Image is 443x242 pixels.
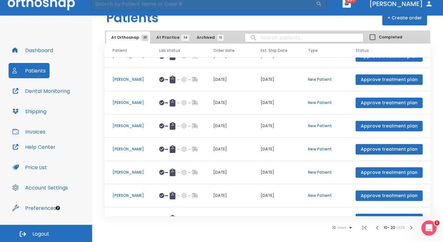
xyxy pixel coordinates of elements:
[9,200,60,216] button: Preferences
[421,220,437,236] iframe: Intercom live chat
[111,35,145,40] span: At Orthosnap
[382,10,427,25] button: + Create order
[356,48,369,53] span: Status
[308,216,340,222] p: New Patient
[384,225,396,230] span: 10 - 20
[356,214,423,224] button: Approve treatment plan
[9,160,51,175] button: Price List
[181,35,189,41] span: 34
[396,225,405,230] span: of 29
[356,144,423,155] button: Approve treatment plan
[206,138,253,161] td: [DATE]
[112,169,144,175] p: [PERSON_NAME]
[141,35,148,41] span: 29
[206,161,253,184] td: [DATE]
[356,121,423,131] button: Approve treatment plan
[9,139,59,155] button: Help Center
[112,123,144,129] p: [PERSON_NAME]
[9,180,72,195] button: Account Settings
[213,48,235,53] span: Order date
[206,207,253,231] td: [DATE]
[253,114,300,138] td: [DATE]
[379,34,402,40] span: Completed
[206,68,253,91] td: [DATE]
[206,114,253,138] td: [DATE]
[308,100,340,106] p: New Patient
[112,193,144,198] p: [PERSON_NAME]
[253,207,300,231] td: [DATE]
[308,193,340,198] p: New Patient
[9,63,50,78] button: Patients
[32,231,49,238] span: Logout
[112,48,127,53] span: Patient
[197,35,221,40] span: Archived
[159,48,180,53] span: Lab status
[308,77,340,82] p: New Patient
[308,146,340,152] p: New Patient
[336,225,347,230] span: rows
[112,77,144,82] p: [PERSON_NAME]
[332,225,336,230] span: 10
[308,123,340,129] p: New Patient
[112,100,144,106] p: [PERSON_NAME]
[9,83,74,99] button: Dental Monitoring
[261,48,288,53] span: Est. Ship Date
[308,48,318,53] span: Type
[253,138,300,161] td: [DATE]
[434,220,440,225] span: 1
[308,169,340,175] p: New Patient
[106,31,227,44] div: tabs
[9,43,57,58] button: Dashboard
[253,161,300,184] td: [DATE]
[356,190,423,201] button: Approve treatment plan
[356,74,423,85] button: Approve treatment plan
[253,91,300,114] td: [DATE]
[9,124,49,139] button: Invoices
[245,31,363,44] input: search
[206,184,253,207] td: [DATE]
[206,91,253,114] td: [DATE]
[356,167,423,178] button: Approve treatment plan
[9,104,50,119] button: Shipping
[156,35,185,40] span: At Practice
[356,98,423,108] button: Approve treatment plan
[112,146,144,152] p: [PERSON_NAME]
[217,35,224,41] span: 12
[253,68,300,91] td: [DATE]
[106,8,159,27] h1: Patients
[112,216,144,222] p: [PERSON_NAME]
[55,205,61,211] div: Tooltip anchor
[253,184,300,207] td: [DATE]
